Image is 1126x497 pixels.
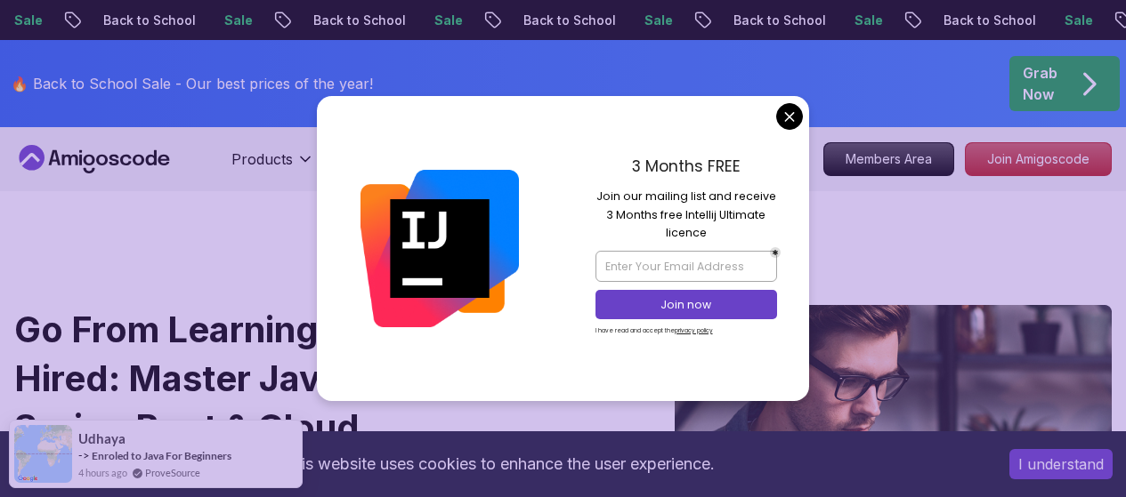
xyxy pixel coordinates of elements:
p: Sale [1038,12,1095,29]
p: Sale [828,12,885,29]
p: Back to School [77,12,198,29]
span: Udhaya [78,431,126,446]
p: Sale [198,12,255,29]
p: Back to School [917,12,1038,29]
a: Join Amigoscode [965,142,1112,176]
a: Enroled to Java For Beginners [92,449,231,462]
span: -> [78,448,90,462]
p: Back to School [497,12,618,29]
p: Sale [618,12,675,29]
p: Back to School [287,12,408,29]
div: This website uses cookies to enhance the user experience. [13,445,983,484]
button: Accept cookies [1009,449,1113,479]
p: 🔥 Back to School Sale - Our best prices of the year! [11,73,373,94]
p: Sale [408,12,465,29]
a: ProveSource [145,465,200,480]
p: Back to School [707,12,828,29]
p: Members Area [824,143,953,175]
p: Products [231,148,293,170]
span: 4 hours ago [78,465,127,480]
p: Grab Now [1023,62,1057,105]
img: provesource social proof notification image [14,425,72,483]
button: Products [231,148,314,184]
a: Members Area [823,142,954,176]
p: Join Amigoscode [966,143,1111,175]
